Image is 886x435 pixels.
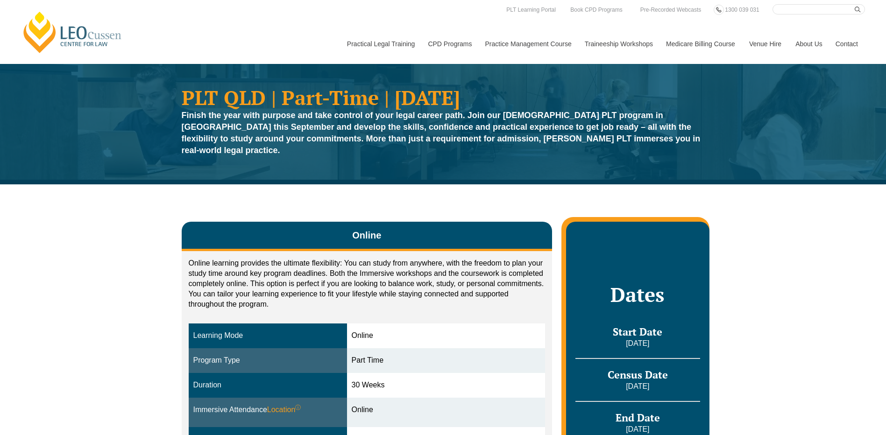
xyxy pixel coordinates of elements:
[421,24,478,64] a: CPD Programs
[352,330,541,341] div: Online
[659,24,742,64] a: Medicare Billing Course
[189,258,546,309] p: Online learning provides the ultimate flexibility: You can study from anywhere, with the freedom ...
[823,372,863,412] iframe: LiveChat chat widget
[182,111,701,155] strong: Finish the year with purpose and take control of your legal career path. Join our [DEMOGRAPHIC_DA...
[352,229,381,242] span: Online
[182,87,705,107] h1: PLT QLD | Part-Time | [DATE]
[638,5,704,15] a: Pre-Recorded Webcasts
[788,24,829,64] a: About Us
[352,405,541,415] div: Online
[352,380,541,391] div: 30 Weeks
[578,24,659,64] a: Traineeship Workshops
[504,5,558,15] a: PLT Learning Portal
[478,24,578,64] a: Practice Management Course
[575,283,700,306] h2: Dates
[725,7,759,13] span: 1300 039 031
[575,338,700,349] p: [DATE]
[193,355,342,366] div: Program Type
[608,368,668,381] span: Census Date
[613,325,662,338] span: Start Date
[193,405,342,415] div: Immersive Attendance
[829,24,865,64] a: Contact
[723,5,761,15] a: 1300 039 031
[352,355,541,366] div: Part Time
[295,404,301,411] sup: ⓘ
[616,411,660,424] span: End Date
[742,24,788,64] a: Venue Hire
[340,24,421,64] a: Practical Legal Training
[575,381,700,392] p: [DATE]
[575,424,700,435] p: [DATE]
[21,10,124,54] a: [PERSON_NAME] Centre for Law
[267,405,301,415] span: Location
[193,330,342,341] div: Learning Mode
[193,380,342,391] div: Duration
[568,5,624,15] a: Book CPD Programs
